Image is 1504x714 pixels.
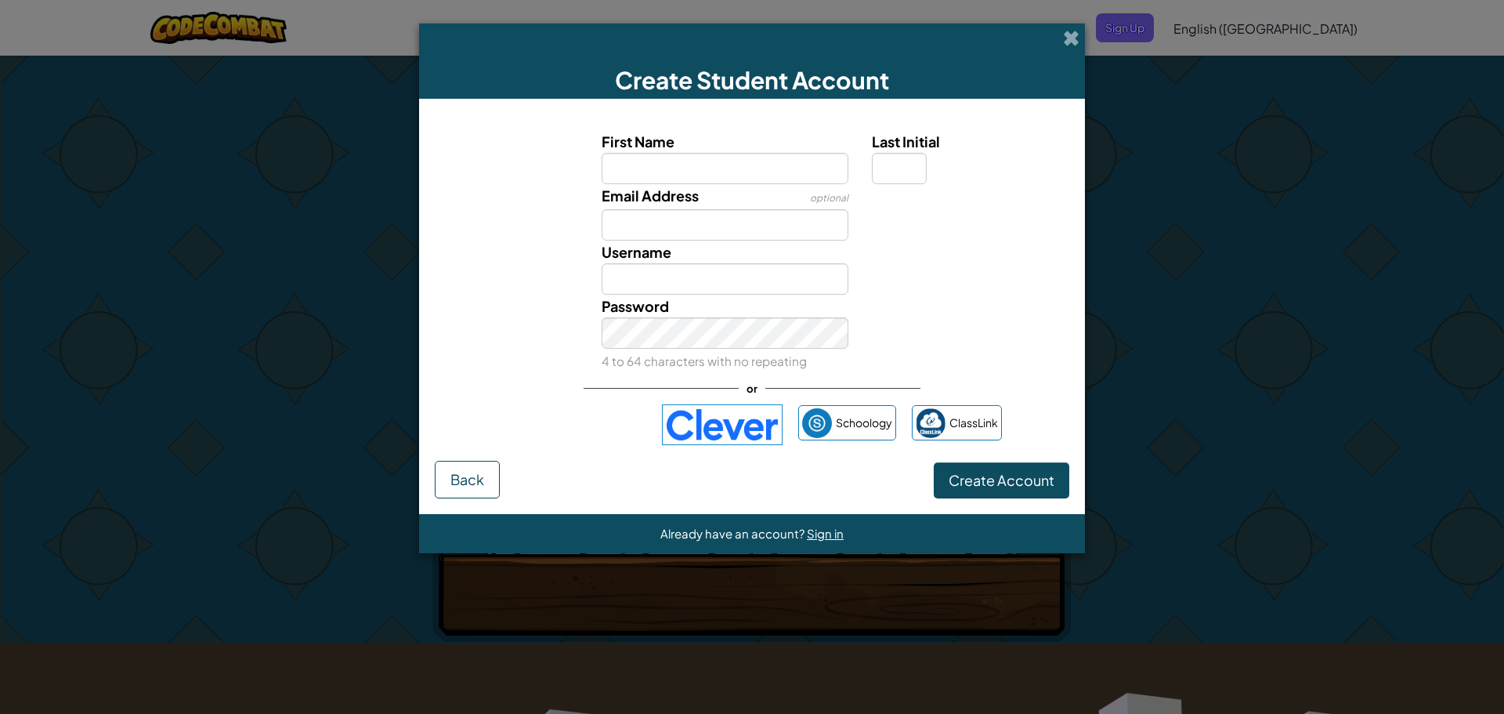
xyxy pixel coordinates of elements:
span: Username [602,243,671,261]
small: 4 to 64 characters with no repeating [602,353,807,368]
span: Already have an account? [660,526,807,541]
img: classlink-logo-small.png [916,408,945,438]
span: First Name [602,132,674,150]
span: Create Student Account [615,65,889,95]
span: Email Address [602,187,699,205]
a: Sign in [807,526,844,541]
button: Back [435,461,500,498]
span: Password [602,297,669,315]
img: schoology.png [802,408,832,438]
button: Create Account [934,462,1069,498]
img: clever-logo-blue.png [662,404,783,445]
span: or [739,377,765,400]
span: optional [810,192,848,204]
span: ClassLink [949,411,998,434]
span: Create Account [949,471,1054,489]
span: Back [450,470,484,488]
span: Last Initial [872,132,940,150]
iframe: Sign in with Google Button [495,408,654,442]
span: Schoology [836,411,892,434]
